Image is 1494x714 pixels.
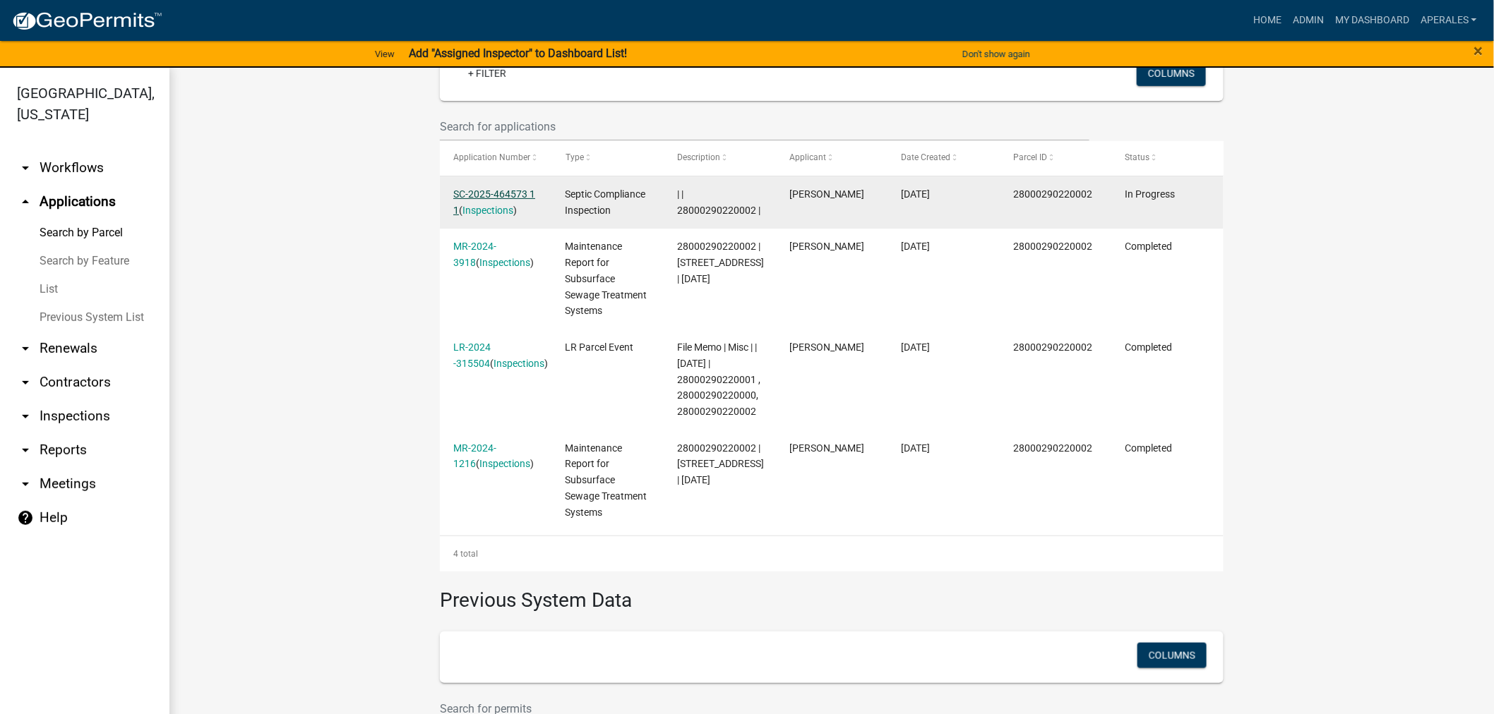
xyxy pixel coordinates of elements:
[453,186,538,219] div: ( )
[17,193,34,210] i: arrow_drop_up
[17,442,34,459] i: arrow_drop_down
[888,141,1000,175] datatable-header-cell: Date Created
[17,159,34,176] i: arrow_drop_down
[901,188,930,200] span: 08/15/2025
[453,440,538,473] div: ( )
[1137,61,1206,86] button: Columns
[677,341,760,417] span: File Memo | Misc | | 09/24/2024 | 28000290220001 , 28000290220000, 28000290220002
[566,152,584,162] span: Type
[901,442,930,454] span: 06/27/2024
[440,571,1224,615] h3: Previous System Data
[1474,41,1483,61] span: ×
[409,47,627,60] strong: Add "Assigned Inspector" to Dashboard List!
[677,241,764,284] span: 28000290220002 | 29356 CO HWY 3 | 09/16/2024
[1013,341,1092,353] span: 28000290220002
[440,141,552,175] datatable-header-cell: Application Number
[957,42,1036,66] button: Don't show again
[901,241,930,252] span: 10/15/2024
[17,374,34,391] i: arrow_drop_down
[664,141,776,175] datatable-header-cell: Description
[566,188,646,216] span: Septic Compliance Inspection
[677,442,764,486] span: 28000290220002 | 29356 CO HWY 3 | 05/03/2024
[369,42,400,66] a: View
[1013,442,1092,454] span: 28000290220002
[789,442,865,454] span: Mitch Okerstrom
[453,341,491,369] a: LR-2024 -315504
[789,241,865,252] span: Mitch Okerstrom
[1111,141,1224,175] datatable-header-cell: Status
[17,509,34,526] i: help
[17,408,34,425] i: arrow_drop_down
[453,339,538,372] div: ( )
[776,141,888,175] datatable-header-cell: Applicant
[1125,341,1173,353] span: Completed
[1125,442,1173,454] span: Completed
[440,112,1089,141] input: Search for applications
[17,476,34,492] i: arrow_drop_down
[1125,152,1150,162] span: Status
[566,442,647,518] span: Maintenance Report for Subsurface Sewage Treatment Systems
[1000,141,1112,175] datatable-header-cell: Parcel ID
[1125,188,1176,200] span: In Progress
[1248,7,1287,34] a: Home
[677,152,720,162] span: Description
[1013,241,1092,252] span: 28000290220002
[901,341,930,353] span: 09/24/2024
[789,188,865,200] span: Andrea Perales
[1329,7,1415,34] a: My Dashboard
[1013,188,1092,200] span: 28000290220002
[1013,152,1047,162] span: Parcel ID
[453,238,538,271] div: ( )
[1125,241,1173,252] span: Completed
[462,205,513,216] a: Inspections
[440,536,1224,571] div: 4 total
[566,241,647,316] span: Maintenance Report for Subsurface Sewage Treatment Systems
[901,152,950,162] span: Date Created
[479,257,530,268] a: Inspections
[789,341,865,353] span: Michelle Jevne
[789,152,826,162] span: Applicant
[1287,7,1329,34] a: Admin
[1415,7,1483,34] a: aperales
[453,442,496,470] a: MR-2024-1216
[453,152,530,162] span: Application Number
[479,458,530,469] a: Inspections
[457,61,518,86] a: + Filter
[17,340,34,357] i: arrow_drop_down
[1137,643,1207,668] button: Columns
[453,188,535,216] a: SC-2025-464573 1 1
[1474,42,1483,59] button: Close
[552,141,664,175] datatable-header-cell: Type
[566,341,634,353] span: LR Parcel Event
[494,358,544,369] a: Inspections
[453,241,496,268] a: MR-2024-3918
[677,188,760,216] span: | | 28000290220002 |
